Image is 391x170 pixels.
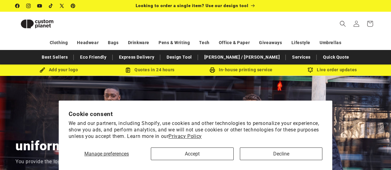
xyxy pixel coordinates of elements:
[136,3,249,8] span: Looking to order a single item? Use our design tool
[77,52,109,63] a: Eco Friendly
[128,37,149,48] a: Drinkware
[201,52,283,63] a: [PERSON_NAME] / [PERSON_NAME]
[125,67,131,73] img: Order Updates Icon
[196,66,287,74] div: In-house printing service
[164,52,195,63] a: Design Tool
[104,66,196,74] div: Quotes in 24 hours
[320,37,341,48] a: Umbrellas
[13,12,80,36] a: Custom Planet
[168,133,202,139] a: Privacy Policy
[159,37,190,48] a: Pens & Writing
[287,66,378,74] div: Live order updates
[77,37,99,48] a: Headwear
[291,37,310,48] a: Lifestyle
[289,52,314,63] a: Services
[69,110,323,118] h2: Cookie consent
[50,37,68,48] a: Clothing
[13,66,104,74] div: Add your logo
[15,138,145,154] h2: uniforms & workwear
[40,67,45,73] img: Brush Icon
[199,37,209,48] a: Tech
[39,52,71,63] a: Best Sellers
[210,67,215,73] img: In-house printing
[320,52,352,63] a: Quick Quote
[108,37,118,48] a: Bags
[15,157,100,166] p: You provide the logo, we do the rest.
[151,147,233,160] button: Accept
[240,147,322,160] button: Decline
[69,120,323,139] p: We and our partners, including Shopify, use cookies and other technologies to personalize your ex...
[15,14,59,34] img: Custom Planet
[69,147,145,160] button: Manage preferences
[308,67,313,73] img: Order updates
[259,37,282,48] a: Giveaways
[336,17,350,31] summary: Search
[219,37,250,48] a: Office & Paper
[116,52,158,63] a: Express Delivery
[84,151,129,157] span: Manage preferences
